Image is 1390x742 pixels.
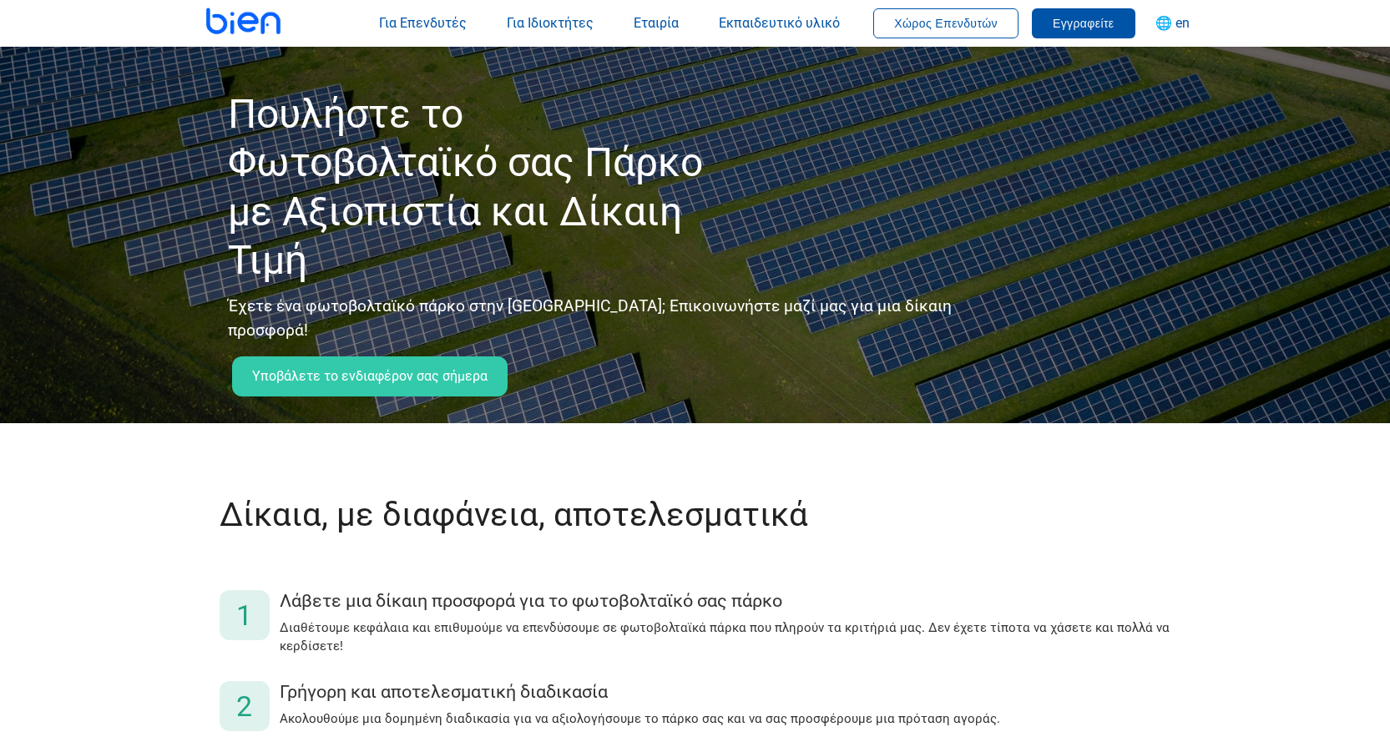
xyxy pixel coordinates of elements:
[280,681,1171,703] div: Γρήγορη και αποτελεσματική διαδικασία
[1032,8,1135,38] button: Εγγραφείτε
[280,709,1171,729] p: Ακολουθούμε μια δομημένη διαδικασία για να αξιολογήσουμε το πάρκο σας και να σας προσφέρουμε μια ...
[236,598,252,632] font: 1
[228,296,952,340] font: Έχετε ένα φωτοβολταϊκό πάρκο στην [GEOGRAPHIC_DATA]; Επικοινωνήστε μαζί μας για μια δίκαιη προσφορά!
[873,15,1018,31] a: Χώρος Επενδυτών
[894,17,998,30] span: Χώρος Επενδυτών
[220,495,808,534] font: Δίκαια, με διαφάνεια, αποτελεσματικά
[507,15,594,31] span: Για Ιδιοκτήτες
[634,15,679,31] span: Εταιρία
[1155,15,1190,31] span: 🌐 en
[719,15,840,31] span: Εκπαιδευτικό υλικό
[1053,17,1115,30] span: Εγγραφείτε
[236,689,252,723] font: 2
[280,618,1171,656] p: Διαθέτουμε κεφάλαια και επιθυμούμε να επενδύσουμε σε φωτοβολταϊκά πάρκα που πληρούν τα κριτήριά μ...
[873,8,1018,38] button: Χώρος Επενδυτών
[252,368,488,384] font: Υποβάλετε το ενδιαφέρον σας σήμερα
[280,590,1171,612] div: Λάβετε μια δίκαιη προσφορά για το φωτοβολταϊκό σας πάρκο
[379,15,467,31] span: Για Επενδυτές
[1032,15,1135,31] a: Εγγραφείτε
[228,90,703,284] font: Πουλήστε το Φωτοβολταϊκό σας Πάρκο με Αξιοπιστία και Δίκαιη Τιμή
